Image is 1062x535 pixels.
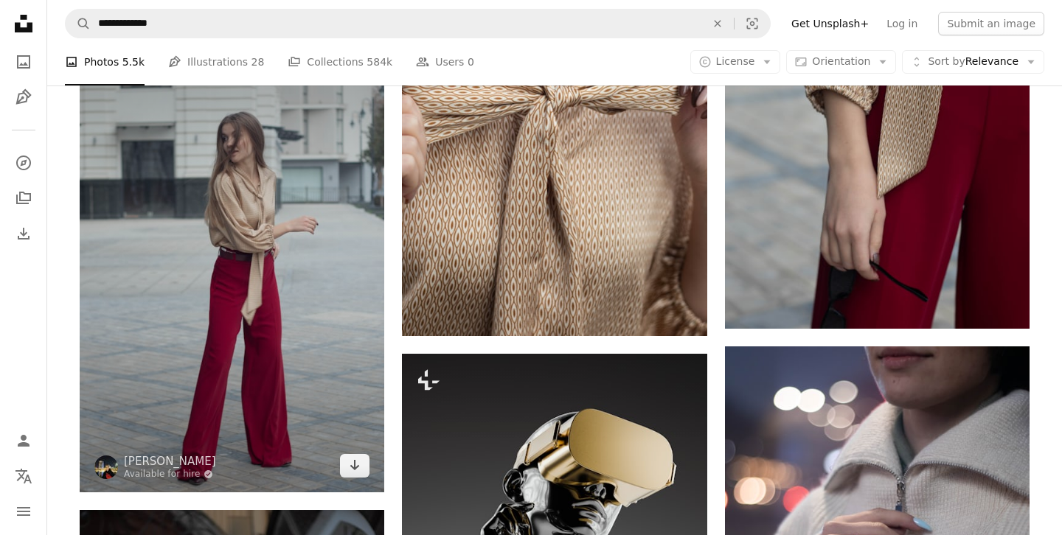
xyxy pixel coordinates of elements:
[9,461,38,491] button: Language
[402,101,707,114] a: a woman is holding a piece of cloth in her hands
[80,35,384,492] img: a woman in a brown shirt and red pants
[716,55,755,67] span: License
[812,55,870,67] span: Orientation
[690,50,781,74] button: License
[80,256,384,270] a: a woman in a brown shirt and red pants
[468,54,474,70] span: 0
[251,54,265,70] span: 28
[9,83,38,112] a: Illustrations
[65,9,771,38] form: Find visuals sitewide
[938,12,1044,35] button: Submit an image
[786,50,896,74] button: Orientation
[735,10,770,38] button: Visual search
[367,54,392,70] span: 584k
[416,38,474,85] a: Users 0
[9,47,38,77] a: Photos
[168,38,264,85] a: Illustrations 28
[124,454,216,469] a: [PERSON_NAME]
[928,55,965,67] span: Sort by
[9,183,38,213] a: Collections
[288,38,392,85] a: Collections 584k
[928,55,1018,69] span: Relevance
[9,497,38,526] button: Menu
[9,148,38,178] a: Explore
[725,93,1030,106] a: a woman wearing a brown shirt and red pants
[782,12,878,35] a: Get Unsplash+
[94,455,118,479] img: Go to Kristina Goncharova's profile
[701,10,734,38] button: Clear
[124,469,216,480] a: Available for hire
[902,50,1044,74] button: Sort byRelevance
[340,454,369,478] a: Download
[9,426,38,455] a: Log in / Sign up
[9,9,38,41] a: Home — Unsplash
[66,10,91,38] button: Search Unsplash
[9,219,38,248] a: Download History
[878,12,926,35] a: Log in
